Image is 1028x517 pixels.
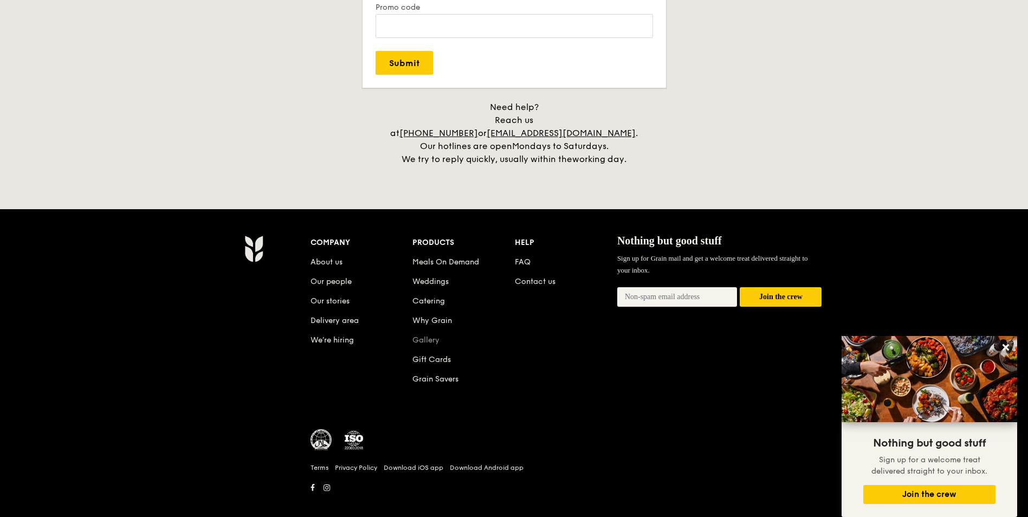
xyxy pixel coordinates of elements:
[871,455,987,476] span: Sign up for a welcome treat delivered straight to your inbox.
[842,336,1017,422] img: DSC07876-Edit02-Large.jpeg
[384,463,443,472] a: Download iOS app
[311,463,328,472] a: Terms
[399,128,478,138] a: [PHONE_NUMBER]
[311,235,413,250] div: Company
[512,141,609,151] span: Mondays to Saturdays.
[311,277,352,286] a: Our people
[311,429,332,451] img: MUIS Halal Certified
[343,429,365,451] img: ISO Certified
[997,339,1014,356] button: Close
[244,235,263,262] img: AYc88T3wAAAABJRU5ErkJggg==
[311,316,359,325] a: Delivery area
[740,287,822,307] button: Join the crew
[863,485,995,504] button: Join the crew
[617,254,808,274] span: Sign up for Grain mail and get a welcome treat delivered straight to your inbox.
[515,277,555,286] a: Contact us
[335,463,377,472] a: Privacy Policy
[412,257,479,267] a: Meals On Demand
[376,51,433,75] input: Submit
[450,463,523,472] a: Download Android app
[412,296,445,306] a: Catering
[311,257,342,267] a: About us
[311,335,354,345] a: We’re hiring
[202,495,826,504] h6: Revision
[376,3,653,12] label: Promo code
[515,235,617,250] div: Help
[617,287,738,307] input: Non-spam email address
[487,128,636,138] a: [EMAIL_ADDRESS][DOMAIN_NAME]
[412,316,452,325] a: Why Grain
[412,235,515,250] div: Products
[515,257,531,267] a: FAQ
[412,374,458,384] a: Grain Savers
[379,101,650,166] div: Need help? Reach us at or . Our hotlines are open We try to reply quickly, usually within the
[412,335,439,345] a: Gallery
[873,437,986,450] span: Nothing but good stuff
[412,355,451,364] a: Gift Cards
[572,154,626,164] span: working day.
[617,235,722,247] span: Nothing but good stuff
[412,277,449,286] a: Weddings
[311,296,350,306] a: Our stories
